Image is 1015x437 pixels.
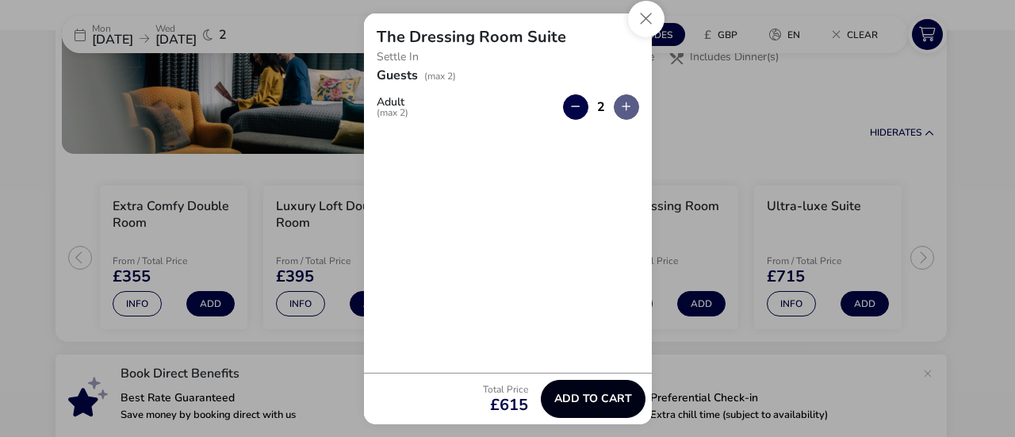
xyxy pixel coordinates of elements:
[483,385,528,394] p: Total Price
[377,108,408,117] span: (max 2)
[377,97,421,117] label: Adult
[541,380,645,418] button: Add to cart
[377,26,566,48] h2: The Dressing Room Suite
[628,1,665,37] button: Close
[424,70,456,82] span: (max 2)
[377,67,418,103] h2: Guests
[554,393,632,404] span: Add to cart
[483,397,528,413] span: £615
[377,45,639,69] p: Settle In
